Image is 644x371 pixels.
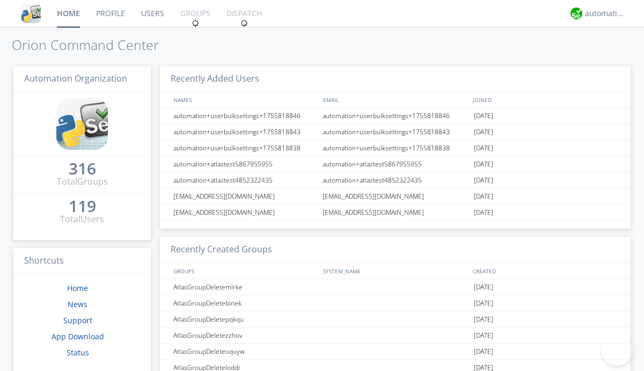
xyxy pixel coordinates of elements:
[474,311,493,328] span: [DATE]
[63,315,92,325] a: Support
[320,140,471,156] div: automation+userbulksettings+1755818838
[160,344,631,360] a: AtlasGroupDeleteoquyw[DATE]
[474,344,493,360] span: [DATE]
[171,172,319,188] div: automation+atlastest4852322435
[171,279,319,295] div: AtlasGroupDeletemlrke
[56,98,108,150] img: cddb5a64eb264b2086981ab96f4c1ba7
[67,347,89,358] a: Status
[474,188,493,205] span: [DATE]
[570,8,582,19] img: d2d01cd9b4174d08988066c6d424eccd
[171,140,319,156] div: automation+userbulksettings+1755818838
[470,263,620,279] div: CREATED
[171,328,319,343] div: AtlasGroupDeletezzhov
[171,92,318,107] div: NAMES
[171,344,319,359] div: AtlasGroupDeleteoquyw
[13,248,151,274] h3: Shortcuts
[474,328,493,344] span: [DATE]
[470,92,620,107] div: JOINED
[474,172,493,188] span: [DATE]
[320,205,471,220] div: [EMAIL_ADDRESS][DOMAIN_NAME]
[160,66,631,92] h3: Recently Added Users
[160,188,631,205] a: [EMAIL_ADDRESS][DOMAIN_NAME][EMAIL_ADDRESS][DOMAIN_NAME][DATE]
[474,156,493,172] span: [DATE]
[160,311,631,328] a: AtlasGroupDeletepqkqu[DATE]
[320,108,471,123] div: automation+userbulksettings+1755818846
[474,205,493,221] span: [DATE]
[320,156,471,172] div: automation+atlastest5867955955
[320,172,471,188] div: automation+atlastest4852322435
[171,156,319,172] div: automation+atlastest5867955955
[474,108,493,124] span: [DATE]
[160,237,631,263] h3: Recently Created Groups
[160,328,631,344] a: AtlasGroupDeletezzhov[DATE]
[69,201,96,212] div: 119
[474,124,493,140] span: [DATE]
[192,19,199,27] img: spin.svg
[474,295,493,311] span: [DATE]
[320,92,470,107] div: EMAIL
[57,176,108,188] div: Total Groups
[585,8,625,19] div: automation+atlas
[52,331,104,341] a: App Download
[171,295,319,311] div: AtlasGroupDeletebinek
[160,108,631,124] a: automation+userbulksettings+1755818846automation+userbulksettings+1755818846[DATE]
[160,140,631,156] a: automation+userbulksettings+1755818838automation+userbulksettings+1755818838[DATE]
[320,124,471,140] div: automation+userbulksettings+1755818843
[21,4,41,23] img: cddb5a64eb264b2086981ab96f4c1ba7
[69,201,96,213] a: 119
[24,72,127,84] span: Automation Organization
[601,333,633,366] iframe: Toggle Customer Support
[474,279,493,295] span: [DATE]
[320,188,471,204] div: [EMAIL_ADDRESS][DOMAIN_NAME]
[160,205,631,221] a: [EMAIL_ADDRESS][DOMAIN_NAME][EMAIL_ADDRESS][DOMAIN_NAME][DATE]
[240,19,248,27] img: spin.svg
[171,263,318,279] div: GROUPS
[68,299,87,309] a: News
[69,163,96,174] div: 316
[160,156,631,172] a: automation+atlastest5867955955automation+atlastest5867955955[DATE]
[171,124,319,140] div: automation+userbulksettings+1755818843
[60,213,104,225] div: Total Users
[171,188,319,204] div: [EMAIL_ADDRESS][DOMAIN_NAME]
[320,263,470,279] div: SYSTEM_NAME
[171,108,319,123] div: automation+userbulksettings+1755818846
[67,283,88,293] a: Home
[474,140,493,156] span: [DATE]
[69,163,96,176] a: 316
[171,311,319,327] div: AtlasGroupDeletepqkqu
[160,172,631,188] a: automation+atlastest4852322435automation+atlastest4852322435[DATE]
[160,295,631,311] a: AtlasGroupDeletebinek[DATE]
[160,279,631,295] a: AtlasGroupDeletemlrke[DATE]
[160,124,631,140] a: automation+userbulksettings+1755818843automation+userbulksettings+1755818843[DATE]
[171,205,319,220] div: [EMAIL_ADDRESS][DOMAIN_NAME]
